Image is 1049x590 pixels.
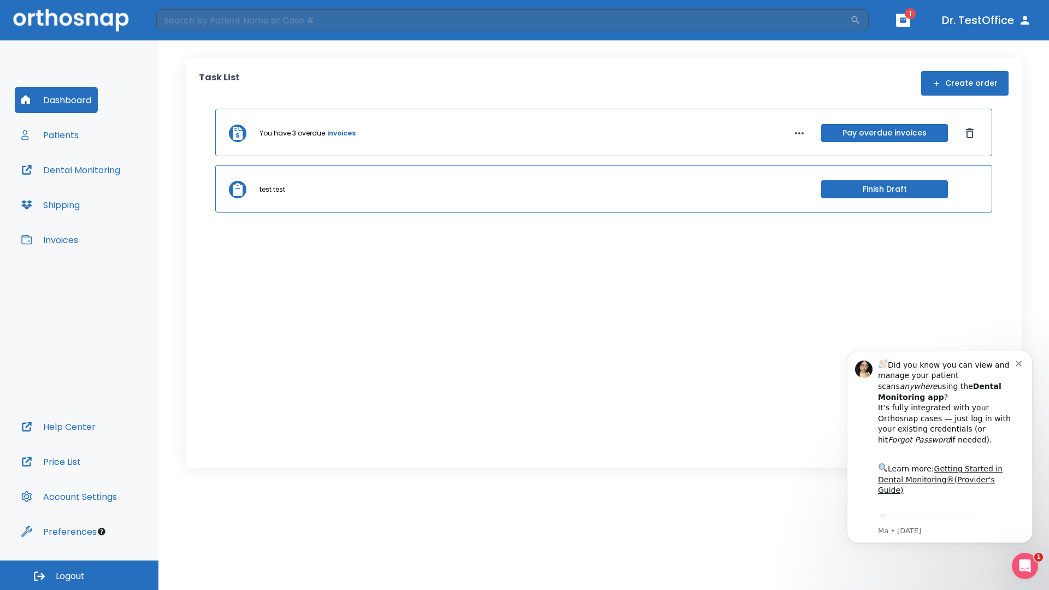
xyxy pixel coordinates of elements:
[199,71,240,96] p: Task List
[921,71,1009,96] button: Create order
[15,157,127,183] button: Dental Monitoring
[185,23,194,32] button: Dismiss notification
[15,483,123,510] button: Account Settings
[15,192,86,218] button: Shipping
[15,122,85,148] button: Patients
[260,128,325,138] p: You have 3 overdue
[938,10,1036,30] button: Dr. TestOffice
[15,449,87,475] button: Price List
[260,185,285,194] p: test test
[48,192,185,202] p: Message from Ma, sent 2w ago
[1034,553,1043,562] span: 1
[156,9,850,31] input: Search by Patient Name or Case #
[56,570,85,582] span: Logout
[13,9,129,31] img: Orthosnap
[830,334,1049,560] iframe: Intercom notifications message
[48,178,185,234] div: Download the app: | ​ Let us know if you need help getting started!
[97,527,107,536] div: Tooltip anchor
[821,180,948,198] button: Finish Draft
[15,518,103,545] button: Preferences
[15,227,85,253] button: Invoices
[48,181,145,200] a: App Store
[15,414,102,440] button: Help Center
[1012,553,1038,579] iframe: Intercom live chat
[905,8,916,19] span: 1
[327,128,356,138] a: invoices
[961,125,979,142] button: Dismiss
[821,124,948,142] button: Pay overdue invoices
[15,87,98,113] button: Dashboard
